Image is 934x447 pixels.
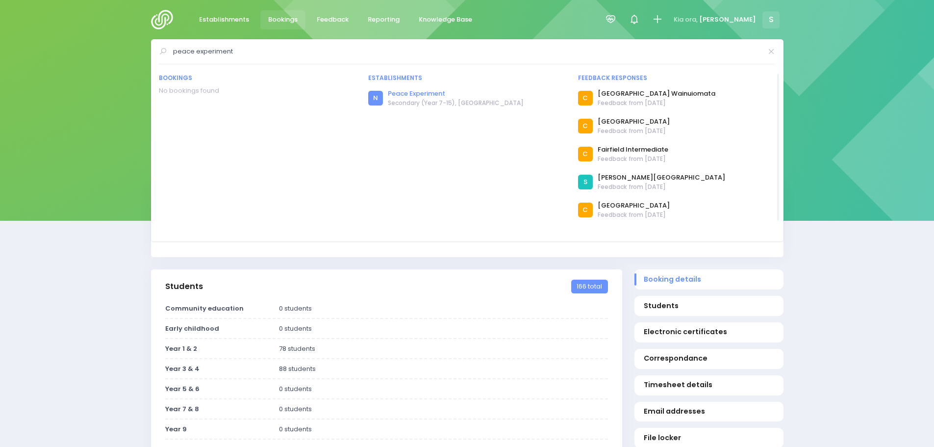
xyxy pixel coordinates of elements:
span: Knowledge Base [419,15,472,25]
a: Correspondance [634,349,783,369]
span: Feedback from [DATE] [598,183,725,191]
div: Bookings [159,74,356,82]
strong: Year 1 & 2 [165,344,197,353]
a: Feedback [309,10,357,29]
span: Feedback from [DATE] [598,155,668,163]
a: Email addresses [634,402,783,422]
div: 0 students [273,324,614,334]
span: S [762,11,780,28]
a: Timesheet details [634,375,783,395]
strong: Community education [165,304,244,313]
h3: Students [165,282,203,291]
a: [PERSON_NAME][GEOGRAPHIC_DATA] [598,173,725,183]
span: [PERSON_NAME] [699,15,756,25]
div: No bookings found [159,86,356,96]
div: Establishments [368,74,566,82]
div: S [578,175,593,189]
div: 0 students [273,384,614,394]
span: Timesheet details [644,380,774,390]
span: Establishments [199,15,249,25]
span: Feedback from [DATE] [598,127,670,135]
a: Establishments [191,10,257,29]
span: Electronic certificates [644,327,774,337]
span: Booking details [644,274,774,285]
a: Knowledge Base [411,10,480,29]
span: Email addresses [644,406,774,417]
div: Feedback responses [578,74,776,82]
div: C [578,119,593,133]
span: Students [644,301,774,311]
div: 0 students [273,404,614,414]
span: Reporting [368,15,400,25]
a: Students [634,296,783,316]
div: 0 students [273,424,614,434]
span: File locker [644,433,774,443]
a: [GEOGRAPHIC_DATA] [598,117,670,127]
div: C [578,91,593,105]
div: 78 students [273,344,614,354]
a: Electronic certificates [634,322,783,342]
input: Search for anything (like establishments, bookings, or feedback) [173,44,762,59]
a: [GEOGRAPHIC_DATA] Wainuiomata [598,89,715,99]
span: Kia ora, [674,15,698,25]
a: [GEOGRAPHIC_DATA] [598,201,670,210]
a: Bookings [260,10,306,29]
strong: Year 3 & 4 [165,364,200,373]
img: Logo [151,10,179,29]
strong: Year 7 & 8 [165,404,199,414]
span: Secondary (Year 7-15), [GEOGRAPHIC_DATA] [388,99,524,107]
a: Booking details [634,269,783,289]
span: Bookings [268,15,298,25]
div: N [368,91,383,105]
span: Feedback from [DATE] [598,99,715,107]
strong: Year 5 & 6 [165,384,200,394]
div: C [578,203,593,217]
a: Fairfield Intermediate [598,145,668,155]
div: 0 students [273,304,614,314]
span: Correspondance [644,353,774,364]
div: 88 students [273,364,614,374]
a: Peace Experiment [388,89,524,99]
strong: Year 9 [165,424,187,434]
span: Feedback from [DATE] [598,210,670,219]
strong: Early childhood [165,324,219,333]
div: C [578,147,593,161]
span: Feedback [317,15,349,25]
span: 166 total [571,280,607,293]
a: Reporting [360,10,408,29]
